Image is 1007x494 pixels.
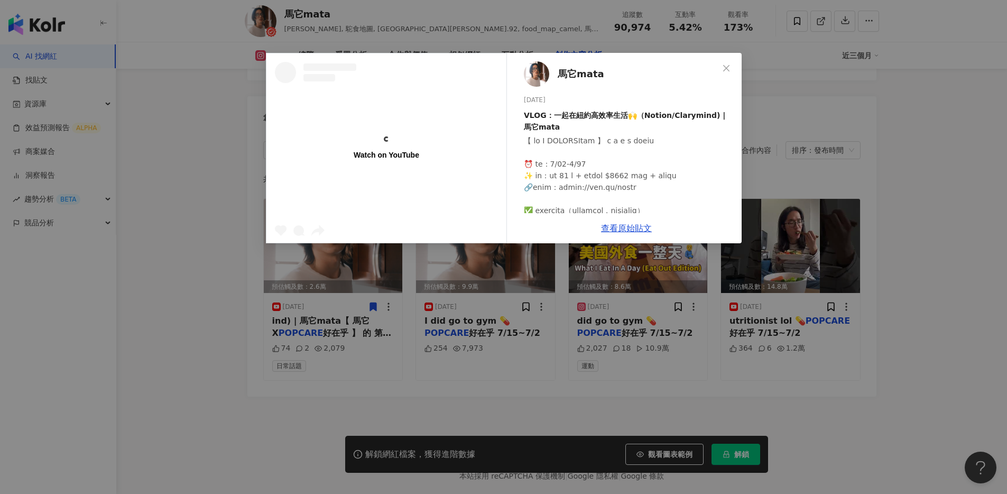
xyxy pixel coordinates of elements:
[722,64,731,72] span: close
[601,223,652,233] a: 查看原始貼文
[266,53,506,243] a: Watch on YouTube
[558,67,604,81] span: 馬它mata
[354,150,419,160] div: Watch on YouTube
[524,95,733,105] div: [DATE]
[524,109,733,133] div: VLOG：一起在紐約高效率生活🙌（Notion/Clarymind) | 馬它mata
[524,61,549,87] img: KOL Avatar
[716,58,737,79] button: Close
[524,61,718,87] a: KOL Avatar馬它mata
